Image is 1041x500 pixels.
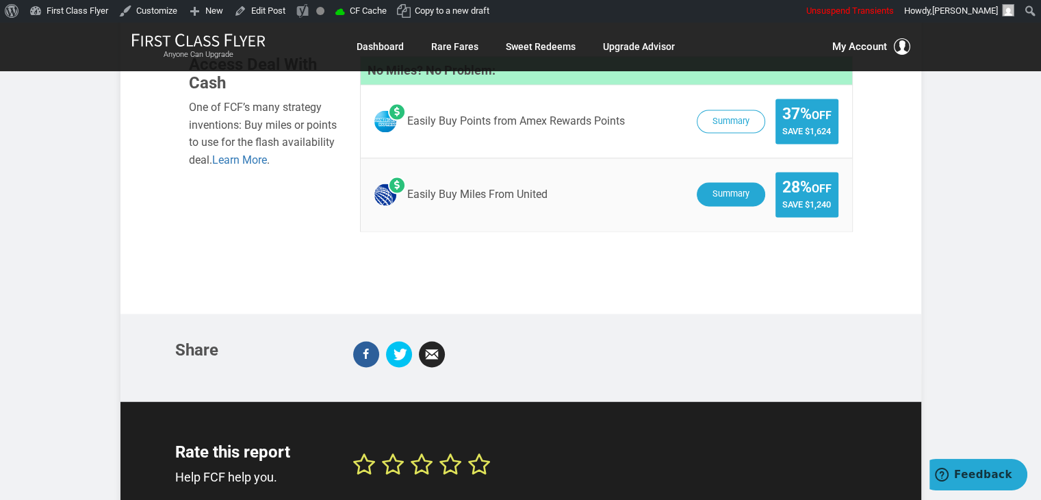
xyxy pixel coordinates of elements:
span: 37% [782,105,832,123]
span: My Account [832,38,887,55]
a: Rare Fares [431,34,478,59]
a: Sweet Redeems [506,34,576,59]
span: Unsuspend Transients [806,5,894,16]
button: Summary [697,182,765,206]
small: Off [812,109,832,122]
span: Easily Buy Points from Amex Rewards Points [407,115,625,127]
span: [PERSON_NAME] [932,5,998,16]
p: Help FCF help you. [175,467,333,487]
h3: Rate this report [175,442,333,460]
span: Easily Buy Miles From United [407,188,548,201]
a: Dashboard [357,34,404,59]
h3: Access Deal With Cash [189,55,339,92]
button: Summary [697,110,765,134]
small: Anyone Can Upgrade [131,50,266,60]
a: First Class FlyerAnyone Can Upgrade [131,33,266,60]
button: My Account [832,38,910,55]
a: Upgrade Advisor [603,34,675,59]
a: Learn More [212,153,267,166]
small: Off [812,182,832,195]
span: Save $1,624 [782,126,832,136]
div: One of FCF’s many strategy inventions: Buy miles or points to use for the flash availability deal. . [189,99,339,168]
iframe: Opens a widget where you can find more information [929,459,1027,493]
span: 28% [782,179,832,196]
span: Save $1,240 [782,199,832,210]
h3: Share [175,341,333,359]
img: First Class Flyer [131,33,266,47]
